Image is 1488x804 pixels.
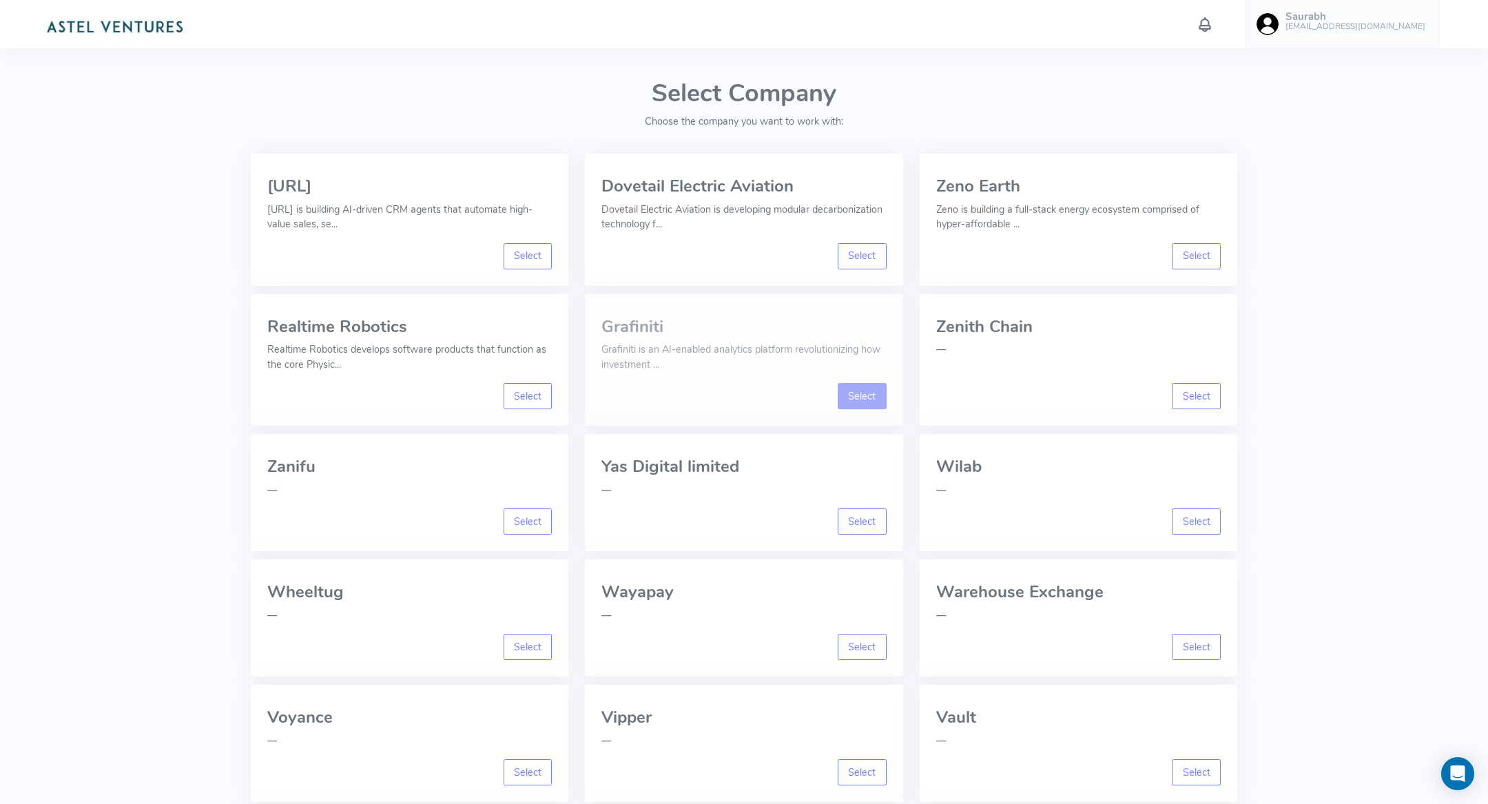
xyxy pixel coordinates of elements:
[1172,759,1221,785] a: Select
[838,508,887,535] a: Select
[1285,22,1425,31] h6: [EMAIL_ADDRESS][DOMAIN_NAME]
[936,342,1221,358] p: —
[1172,508,1221,535] a: Select
[601,342,886,372] p: Grafiniti is an AI-enabled analytics platform revolutionizing how investment ...
[838,759,887,785] a: Select
[504,634,552,660] a: Select
[1257,13,1279,35] img: user-image
[267,734,552,749] p: —
[838,243,887,269] a: Select
[936,608,1221,623] p: —
[601,608,886,623] p: —
[936,177,1221,195] h3: Zeno Earth
[267,583,552,601] h3: Wheeltug
[936,734,1221,749] p: —
[601,708,886,726] h3: Vipper
[1172,243,1221,269] a: Select
[936,483,1221,498] p: —
[504,383,552,409] a: Select
[251,114,1237,130] p: Choose the company you want to work with:
[251,80,1237,107] h1: Select Company
[1172,383,1221,409] a: Select
[267,342,552,372] p: Realtime Robotics develops software products that function as the core Physic...
[936,203,1221,232] p: Zeno is building a full-stack energy ecosystem comprised of hyper-affordable ...
[601,734,886,749] p: —
[1441,757,1474,790] div: Open Intercom Messenger
[838,634,887,660] a: Select
[1172,634,1221,660] a: Select
[601,583,886,601] h3: Wayapay
[267,608,552,623] p: —
[601,483,886,498] p: —
[936,708,1221,726] h3: Vault
[838,383,887,409] a: Select
[267,708,552,726] h3: Voyance
[504,508,552,535] a: Select
[1285,11,1425,23] h5: Saurabh
[601,457,886,475] h3: Yas Digital limited
[267,318,552,336] h3: Realtime Robotics
[601,318,886,336] h3: Grafiniti
[267,177,552,195] h3: [URL]
[504,243,552,269] a: Select
[267,203,552,232] p: [URL] is building AI-driven CRM agents that automate high-value sales, se...
[936,583,1221,601] h3: Warehouse Exchange
[936,457,1221,475] h3: Wilab
[601,203,886,232] p: Dovetail Electric Aviation is developing modular decarbonization technology f...
[267,483,552,498] p: —
[936,318,1221,336] h3: Zenith Chain
[267,457,552,475] h3: Zanifu
[601,177,886,195] h3: Dovetail Electric Aviation
[504,759,552,785] a: Select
